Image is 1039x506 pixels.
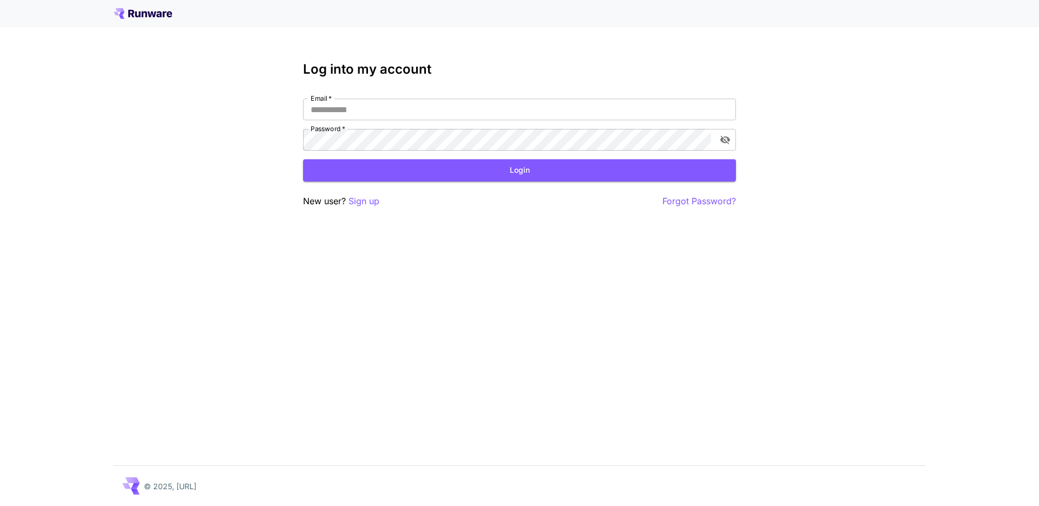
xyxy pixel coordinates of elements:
[303,159,736,181] button: Login
[144,481,196,492] p: © 2025, [URL]
[348,194,379,208] button: Sign up
[303,62,736,77] h3: Log into my account
[715,130,735,150] button: toggle password visibility
[662,194,736,208] button: Forgot Password?
[303,194,379,208] p: New user?
[311,94,332,103] label: Email
[311,124,345,133] label: Password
